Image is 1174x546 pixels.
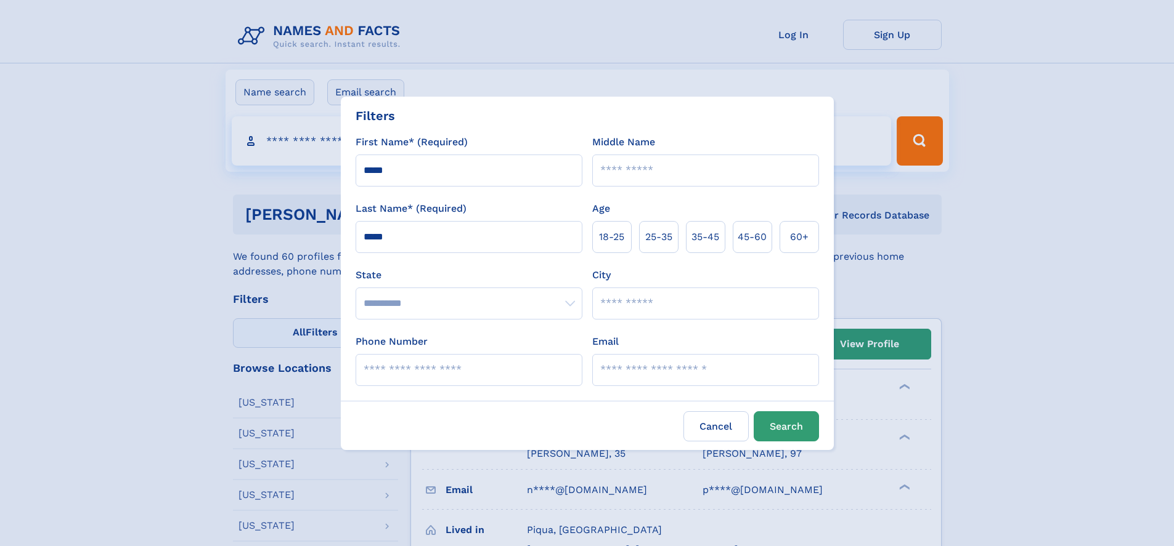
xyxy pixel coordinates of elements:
[683,411,749,441] label: Cancel
[592,201,610,216] label: Age
[599,230,624,244] span: 18‑25
[790,230,809,244] span: 60+
[738,230,767,244] span: 45‑60
[691,230,719,244] span: 35‑45
[356,268,582,283] label: State
[356,106,395,125] div: Filters
[356,334,428,349] label: Phone Number
[754,411,819,441] button: Search
[645,230,672,244] span: 25‑35
[592,334,619,349] label: Email
[356,201,467,216] label: Last Name* (Required)
[356,135,468,150] label: First Name* (Required)
[592,135,655,150] label: Middle Name
[592,268,611,283] label: City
